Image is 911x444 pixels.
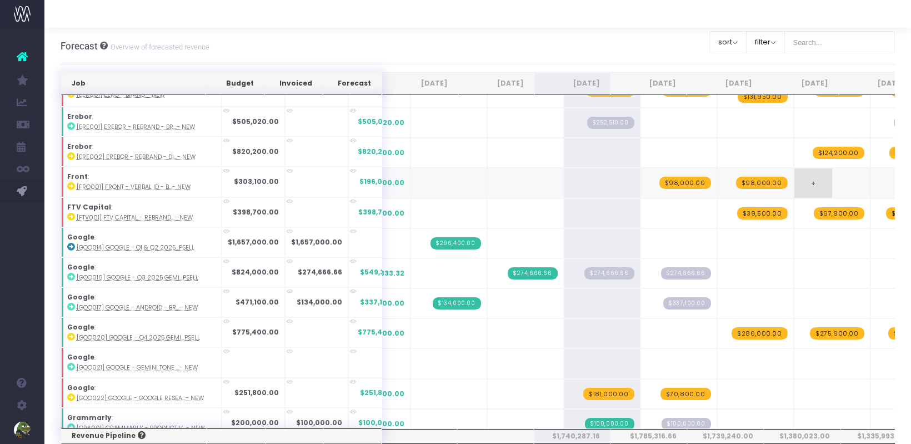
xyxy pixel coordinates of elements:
[236,297,279,307] strong: $471,100.00
[234,177,279,186] strong: $303,100.00
[298,267,342,277] strong: $274,666.66
[77,273,198,282] abbr: [GOO016] Google - Q3 2025 Gemini Design - Brand - Upsell
[67,262,94,272] strong: Google
[61,428,207,443] th: Revenue Pipeline
[794,168,832,197] span: +
[67,352,94,362] strong: Google
[360,268,404,278] span: $549,333.32
[431,237,481,250] span: Streamtime Invoice: 850 – GOO014 - Q1 & Q2 2025 Gemini Design Retainer
[763,72,839,94] th: Nov 25: activate to sort column ascending
[61,378,222,408] td: :
[14,422,31,438] img: images/default_profile_image.png
[67,413,112,422] strong: Grammarly
[360,388,404,398] span: $251,800.00
[359,177,404,187] span: $196,000.00
[810,327,864,340] span: wayahead Revenue Forecast Item
[584,267,634,280] span: Streamtime Draft Invoice: 897 – [GOO016] Google - Q3 2025 Gemini Design - Brand - Upsell
[687,72,763,94] th: Oct 25: activate to sort column ascending
[234,388,279,397] strong: $251,800.00
[813,147,864,159] span: wayahead Revenue Forecast Item
[232,147,279,156] strong: $820,200.00
[61,72,206,94] th: Job: activate to sort column ascending
[358,147,404,157] span: $820,200.00
[67,232,94,242] strong: Google
[61,41,98,52] span: Forecast
[458,72,534,94] th: Jul 25: activate to sort column ascending
[737,207,788,219] span: wayahead Revenue Forecast Item
[360,297,404,307] span: $337,100.00
[360,298,404,308] span: $337,100.00
[77,91,165,99] abbr: [EER001] Eero - Brand - New
[77,153,196,161] abbr: [ERE002] Erebor - Rebrand - Digital - New
[61,227,222,257] td: :
[297,297,342,307] strong: $134,000.00
[663,297,711,310] span: Streamtime Draft Invoice: null – [GOO017] Google - Android - Brand - New
[784,31,895,53] input: Search...
[732,327,788,340] span: wayahead Revenue Forecast Item
[660,388,711,400] span: wayahead Revenue Forecast Item
[264,72,323,94] th: Invoiced
[228,237,279,247] strong: $1,657,000.00
[67,112,92,121] strong: Erebor
[77,363,198,372] abbr: [GOO021] Google - Gemini Tone of Voice - Brand - New
[587,117,634,129] span: Streamtime Draft Invoice: null – [ERE001] Erebor - Rebrand - Brand - New
[77,394,204,402] abbr: [GOO022] Google - Google Research Product Launch - Brand - New
[291,237,342,247] strong: $1,657,000.00
[61,347,222,377] td: :
[296,418,342,427] strong: $100,000.00
[358,207,404,217] span: $398,700.00
[358,418,404,428] span: $100,000.00
[232,267,279,277] strong: $824,000.00
[61,317,222,347] td: :
[61,257,222,287] td: :
[61,197,222,227] td: :
[360,389,404,399] span: $251,800.00
[323,72,381,94] th: Forecast
[77,183,191,191] abbr: [FRO001] Front - Verbal ID - Brand - New
[67,383,94,392] strong: Google
[662,418,711,430] span: Streamtime Draft Invoice: null – Grammarly - Product Videos
[61,137,222,167] td: :
[661,267,711,280] span: Streamtime Draft Invoice: 896 – [GOO016] Google - Q3 2025 Gemini Design - Brand - Upsell
[534,429,610,443] th: $1,740,287.16
[746,31,785,53] button: filter
[738,91,788,103] span: wayahead Revenue Forecast Item
[77,333,200,342] abbr: [GOO020] Google - Q4 2025 Gemini Design - Brand - Upsell
[231,418,279,427] strong: $200,000.00
[77,243,194,252] abbr: [GOO014] Google - Q1 & Q2 2025 Gemini Design Retainer - Brand - Upsell
[736,177,788,189] span: wayahead Revenue Forecast Item
[610,72,687,94] th: Sep 25: activate to sort column ascending
[61,287,222,317] td: :
[206,72,264,94] th: Budget
[814,207,864,219] span: wayahead Revenue Forecast Item
[67,172,88,181] strong: Front
[61,107,222,137] td: :
[583,388,634,400] span: wayahead Revenue Forecast Item
[709,31,747,53] button: sort
[233,207,279,217] strong: $398,700.00
[77,123,195,131] abbr: [ERE001] Erebor - Rebrand - Brand - New
[382,72,458,94] th: Jun 25: activate to sort column ascending
[77,303,198,312] abbr: [GOO017] Google - Android - Brand - New
[232,327,279,337] strong: $775,400.00
[585,418,634,430] span: Streamtime Invoice: 908 – Grammarly - Product Videos
[764,429,840,443] th: $1,380,023.00
[358,117,404,127] span: $505,020.00
[67,142,92,151] strong: Erebor
[67,322,94,332] strong: Google
[61,167,222,197] td: :
[360,267,404,277] span: $549,333.32
[232,117,279,126] strong: $505,020.00
[358,327,404,337] span: $775,400.00
[61,408,222,438] td: :
[108,41,209,52] small: Overview of forecasted revenue
[687,429,764,443] th: $1,739,240.00
[610,429,687,443] th: $1,785,316.66
[67,292,94,302] strong: Google
[508,267,558,280] span: Streamtime Invoice: 898 – [GOO016] Google - Q3 2025 Gemini Design - Brand - Upsell
[77,424,204,432] abbr: [GRA001] Grammarly - Product Videos - Brand - New
[67,202,111,212] strong: FTV Capital
[659,177,711,189] span: wayahead Revenue Forecast Item
[77,213,193,222] abbr: [FTV001] FTV Capital - Rebrand - Brand - New
[433,297,481,310] span: Streamtime Invoice: 891 – [GOO017] Google - Android - Brand - New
